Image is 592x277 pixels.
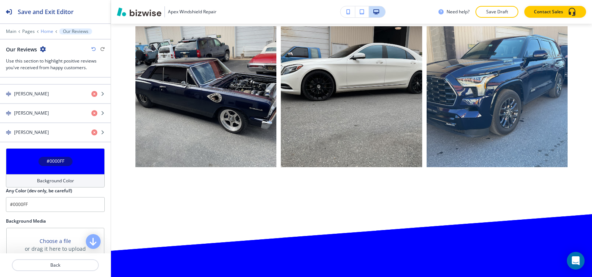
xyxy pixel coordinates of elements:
[63,29,88,34] p: Our Reviews
[447,9,470,15] h3: Need help?
[6,111,11,116] img: Drag
[14,129,49,136] h4: [PERSON_NAME]
[18,7,74,16] h2: Save and Exit Editor
[6,45,37,53] h2: Our Reviews
[37,178,74,184] h4: Background Color
[59,28,92,34] button: Our Reviews
[41,29,53,34] button: Home
[475,6,518,18] button: Save Draft
[117,7,161,16] img: Bizwise Logo
[534,9,563,15] p: Contact Sales
[6,218,105,224] h2: Background Media
[6,58,105,71] h3: Use this section to highlight positive reviews you've received from happy customers.
[6,130,11,135] img: Drag
[14,110,49,116] h4: [PERSON_NAME]
[47,158,64,165] h4: #0000FF
[524,6,586,18] button: Contact Sales
[25,245,86,253] h3: or drag it here to upload
[6,29,16,34] button: Main
[117,6,216,17] button: Apex Windshield Repair
[485,9,509,15] p: Save Draft
[6,188,72,194] h2: Any Color (dev only, be careful!)
[6,148,105,188] button: #0000FFBackground Color
[13,262,98,268] p: Back
[168,9,216,15] h3: Apex Windshield Repair
[22,29,35,34] button: Pages
[12,259,99,271] button: Back
[40,237,71,245] button: Choose a file
[567,252,585,270] div: Open Intercom Messenger
[6,91,11,97] img: Drag
[14,91,49,97] h4: [PERSON_NAME]
[6,227,105,276] div: Choose a fileor drag it here to uploadMy PhotosFind Photos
